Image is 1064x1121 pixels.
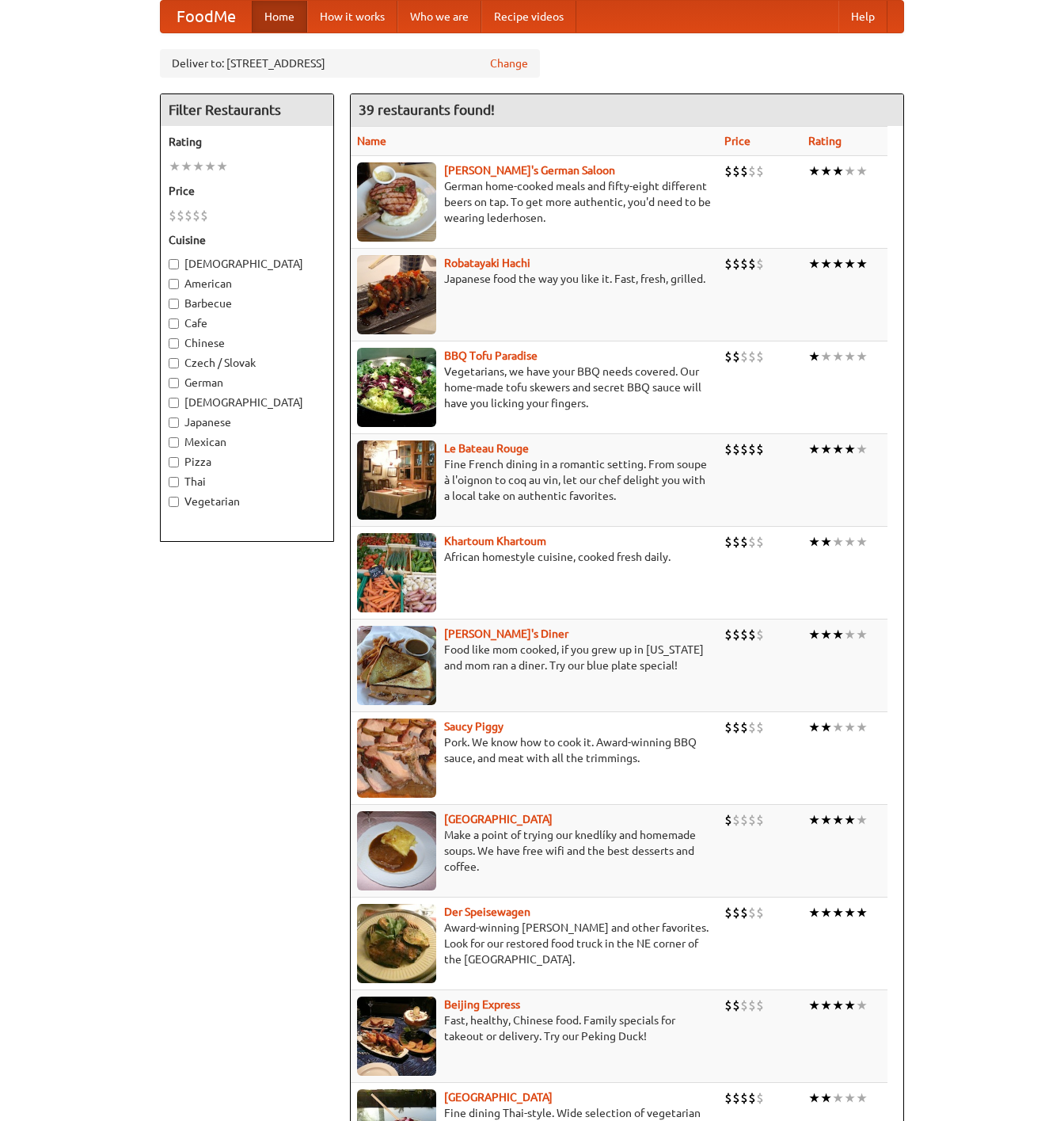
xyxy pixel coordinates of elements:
a: [GEOGRAPHIC_DATA] [444,1091,553,1104]
a: How it works [307,1,397,32]
li: $ [732,904,740,921]
div: Deliver to: [STREET_ADDRESS] [160,49,540,78]
p: German home-cooked meals and fifty-eight different beers on tap. To get more authentic, you'd nee... [357,178,712,226]
label: Chinese [169,335,325,351]
input: Thai [169,477,179,487]
img: tofuparadise.jpg [357,348,436,427]
p: Award-winning [PERSON_NAME] and other favorites. Look for our restored food truck in the NE corne... [357,920,712,967]
li: $ [740,255,748,273]
li: $ [169,207,177,224]
a: Name [357,135,386,147]
li: $ [732,997,740,1014]
input: Barbecue [169,299,179,309]
p: Japanese food the way you like it. Fast, fresh, grilled. [357,271,712,287]
li: ★ [820,904,832,921]
li: $ [756,1089,764,1107]
li: $ [740,904,748,921]
a: Who we are [397,1,481,32]
li: $ [724,997,732,1014]
li: $ [748,348,756,365]
li: $ [748,440,756,458]
li: $ [732,811,740,829]
li: $ [740,719,748,736]
li: ★ [216,158,228,175]
li: $ [740,1089,748,1107]
li: ★ [808,904,820,921]
li: ★ [808,997,820,1014]
li: $ [184,207,192,224]
li: ★ [832,626,844,643]
li: $ [748,1089,756,1107]
li: $ [732,626,740,643]
li: ★ [808,440,820,458]
input: Czech / Slovak [169,358,179,368]
li: ★ [844,255,856,273]
li: ★ [808,255,820,273]
li: ★ [844,997,856,1014]
a: Rating [808,135,842,147]
li: $ [740,811,748,829]
li: ★ [820,626,832,643]
li: ★ [820,440,832,458]
a: Help [838,1,887,32]
img: sallys.jpg [357,626,436,705]
li: ★ [820,533,832,551]
li: ★ [844,1089,856,1107]
li: $ [192,207,200,224]
li: ★ [844,348,856,365]
li: ★ [856,1089,868,1107]
b: Der Speisewagen [444,906,530,918]
li: ★ [856,255,868,273]
label: Pizza [169,454,325,470]
li: ★ [844,904,856,921]
input: Pizza [169,457,179,467]
a: Price [724,135,750,147]
li: $ [740,162,748,180]
li: $ [756,719,764,736]
input: Mexican [169,437,179,448]
li: $ [748,255,756,273]
li: ★ [192,158,204,175]
label: American [169,276,325,292]
li: $ [756,533,764,551]
li: $ [748,533,756,551]
li: $ [756,904,764,921]
input: [DEMOGRAPHIC_DATA] [169,398,179,408]
a: [GEOGRAPHIC_DATA] [444,813,553,825]
b: Beijing Express [444,998,520,1011]
input: Vegetarian [169,497,179,507]
li: $ [748,719,756,736]
li: ★ [832,348,844,365]
li: ★ [808,162,820,180]
li: $ [748,997,756,1014]
input: German [169,378,179,388]
li: $ [724,904,732,921]
img: czechpoint.jpg [357,811,436,890]
input: [DEMOGRAPHIC_DATA] [169,259,179,269]
img: beijing.jpg [357,997,436,1076]
label: Cafe [169,315,325,331]
li: ★ [820,348,832,365]
a: Saucy Piggy [444,720,503,733]
input: Chinese [169,338,179,349]
li: ★ [832,255,844,273]
p: Vegetarians, we have your BBQ needs covered. Our home-made tofu skewers and secret BBQ sauce will... [357,364,712,411]
li: $ [748,904,756,921]
li: $ [740,626,748,643]
li: $ [732,719,740,736]
li: ★ [856,348,868,365]
li: $ [724,440,732,458]
li: ★ [844,811,856,829]
li: $ [756,626,764,643]
li: $ [748,626,756,643]
li: ★ [832,533,844,551]
label: [DEMOGRAPHIC_DATA] [169,256,325,272]
img: bateaurouge.jpg [357,440,436,520]
li: $ [740,997,748,1014]
li: ★ [820,255,832,273]
b: Robatayaki Hachi [444,257,530,269]
a: BBQ Tofu Paradise [444,349,538,362]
